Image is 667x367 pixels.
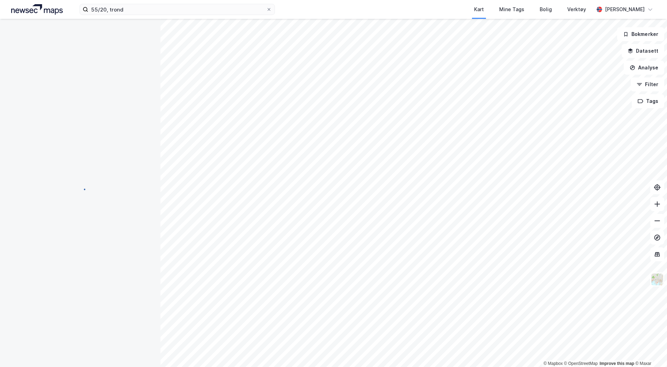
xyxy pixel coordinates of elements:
[631,77,664,91] button: Filter
[632,334,667,367] iframe: Chat Widget
[540,5,552,14] div: Bolig
[651,273,664,286] img: Z
[617,27,664,41] button: Bokmerker
[632,334,667,367] div: Kontrollprogram for chat
[567,5,586,14] div: Verktøy
[11,4,63,15] img: logo.a4113a55bc3d86da70a041830d287a7e.svg
[624,61,664,75] button: Analyse
[75,183,86,194] img: spinner.a6d8c91a73a9ac5275cf975e30b51cfb.svg
[632,94,664,108] button: Tags
[600,361,634,366] a: Improve this map
[622,44,664,58] button: Datasett
[544,361,563,366] a: Mapbox
[499,5,524,14] div: Mine Tags
[564,361,598,366] a: OpenStreetMap
[88,4,266,15] input: Søk på adresse, matrikkel, gårdeiere, leietakere eller personer
[474,5,484,14] div: Kart
[605,5,645,14] div: [PERSON_NAME]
